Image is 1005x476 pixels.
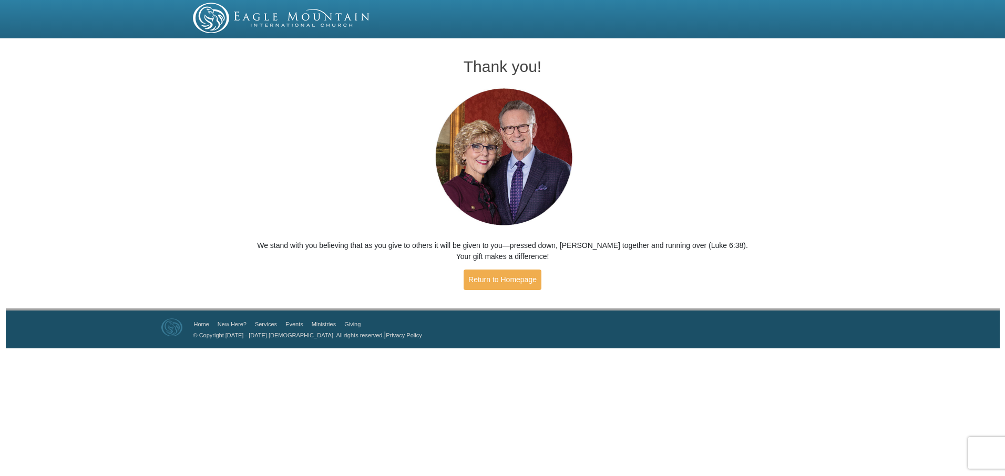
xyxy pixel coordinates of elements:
[194,321,209,327] a: Home
[218,321,247,327] a: New Here?
[257,58,748,75] h1: Thank you!
[257,240,748,262] p: We stand with you believing that as you give to others it will be given to you—pressed down, [PER...
[193,3,371,33] img: EMIC
[464,270,541,290] a: Return to Homepage
[285,321,303,327] a: Events
[344,321,361,327] a: Giving
[190,329,422,340] p: |
[161,318,182,336] img: Eagle Mountain International Church
[193,332,384,338] a: © Copyright [DATE] - [DATE] [DEMOGRAPHIC_DATA]. All rights reserved.
[312,321,336,327] a: Ministries
[255,321,277,327] a: Services
[386,332,422,338] a: Privacy Policy
[425,85,580,230] img: Pastors George and Terri Pearsons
